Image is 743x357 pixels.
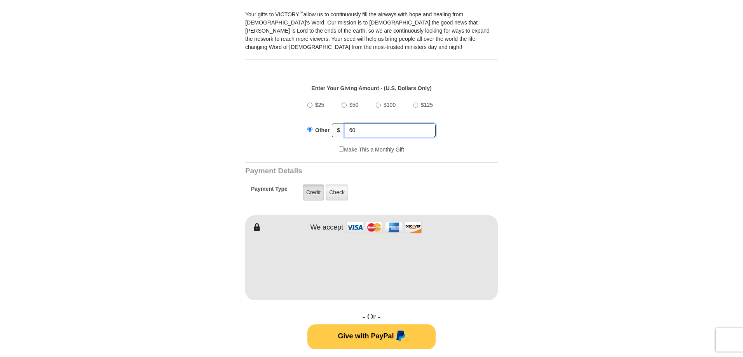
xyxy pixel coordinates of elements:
[307,324,436,349] button: Give with PayPal
[245,312,498,322] h4: - Or -
[245,167,443,176] h3: Payment Details
[311,85,431,91] strong: Enter Your Giving Amount - (U.S. Dollars Only)
[310,223,344,232] h4: We accept
[394,331,405,343] img: paypal
[332,124,345,137] span: $
[338,332,394,340] span: Give with PayPal
[349,102,358,108] span: $50
[384,102,396,108] span: $100
[345,124,436,137] input: Other Amount
[245,10,498,51] p: Your gifts to VICTORY allow us to continuously fill the airways with hope and healing from [DEMOG...
[345,219,423,236] img: credit cards accepted
[339,146,404,154] label: Make This a Monthly Gift
[421,102,433,108] span: $125
[339,146,344,152] input: Make This a Monthly Gift
[299,10,303,15] sup: ™
[303,185,324,200] label: Credit
[251,186,288,196] h5: Payment Type
[326,185,348,200] label: Check
[315,102,324,108] span: $25
[315,127,330,133] span: Other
